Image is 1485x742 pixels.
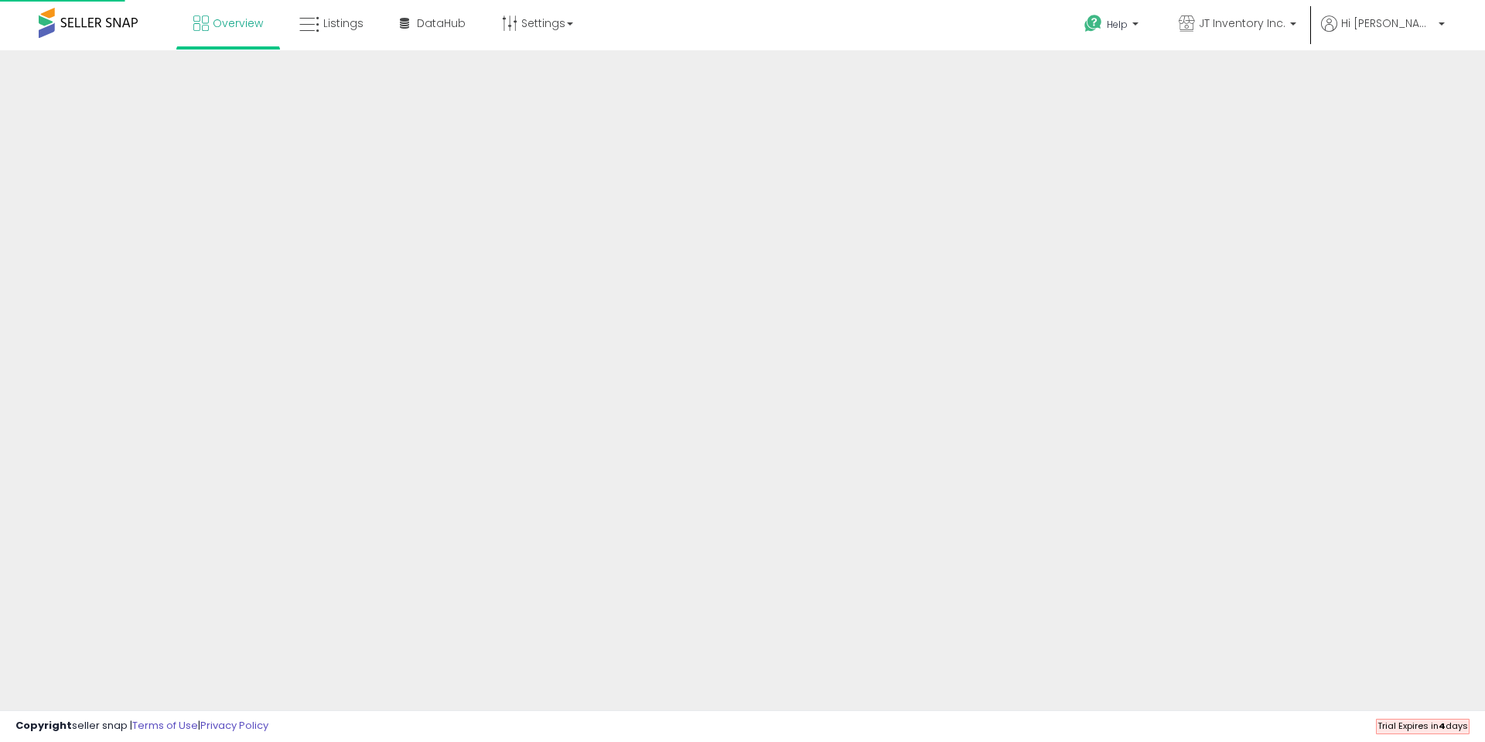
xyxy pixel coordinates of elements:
span: Listings [323,15,364,31]
span: DataHub [417,15,466,31]
a: Hi [PERSON_NAME] [1321,15,1445,50]
span: Help [1107,18,1128,31]
a: Help [1072,2,1154,50]
span: Overview [213,15,263,31]
span: JT Inventory Inc. [1199,15,1285,31]
span: Hi [PERSON_NAME] [1341,15,1434,31]
i: Get Help [1084,14,1103,33]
